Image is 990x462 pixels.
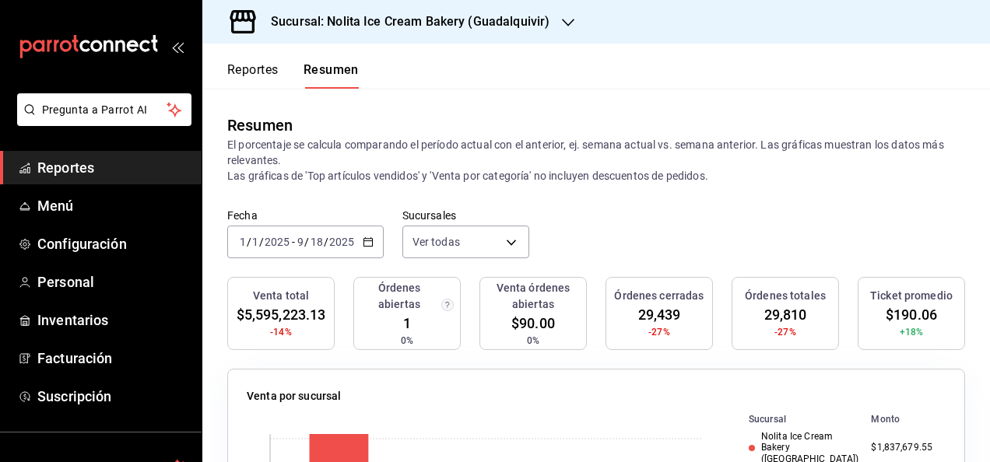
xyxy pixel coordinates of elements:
span: Inventarios [37,310,189,331]
div: navigation tabs [227,62,359,89]
span: 0% [401,334,413,348]
h3: Órdenes totales [745,288,826,304]
span: Ver todas [412,234,460,250]
p: Venta por sucursal [247,388,341,404]
span: -27% [648,325,670,339]
button: Pregunta a Parrot AI [17,93,191,126]
span: / [259,236,264,248]
input: ---- [264,236,290,248]
span: +18% [900,325,924,339]
span: 0% [527,334,539,348]
button: Reportes [227,62,279,89]
input: -- [297,236,304,248]
a: Pregunta a Parrot AI [11,113,191,129]
span: -14% [270,325,292,339]
span: Personal [37,271,189,292]
div: Resumen [227,114,293,137]
span: Reportes [37,157,189,178]
th: Sucursal [724,411,865,428]
span: -27% [774,325,796,339]
h3: Venta total [253,288,309,304]
button: open_drawer_menu [171,40,184,53]
span: 29,810 [764,304,807,325]
label: Sucursales [402,210,529,221]
span: Facturación [37,348,189,369]
button: Resumen [304,62,359,89]
label: Fecha [227,210,384,221]
span: $5,595,223.13 [237,304,326,325]
span: Menú [37,195,189,216]
span: Configuración [37,233,189,254]
span: / [247,236,251,248]
input: -- [239,236,247,248]
span: $190.06 [886,304,937,325]
h3: Órdenes cerradas [614,288,704,304]
span: Suscripción [37,386,189,407]
span: / [304,236,309,248]
span: / [324,236,328,248]
p: El porcentaje se calcula comparando el período actual con el anterior, ej. semana actual vs. sema... [227,137,965,184]
span: 29,439 [638,304,681,325]
input: -- [251,236,259,248]
span: 1 [403,313,411,334]
h3: Órdenes abiertas [360,280,438,313]
h3: Sucursal: Nolita Ice Cream Bakery (Guadalquivir) [258,12,549,31]
span: - [292,236,295,248]
input: -- [310,236,324,248]
span: $90.00 [511,313,555,334]
h3: Ticket promedio [870,288,953,304]
th: Monto [865,411,957,428]
h3: Venta órdenes abiertas [486,280,580,313]
span: Pregunta a Parrot AI [42,102,167,118]
input: ---- [328,236,355,248]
